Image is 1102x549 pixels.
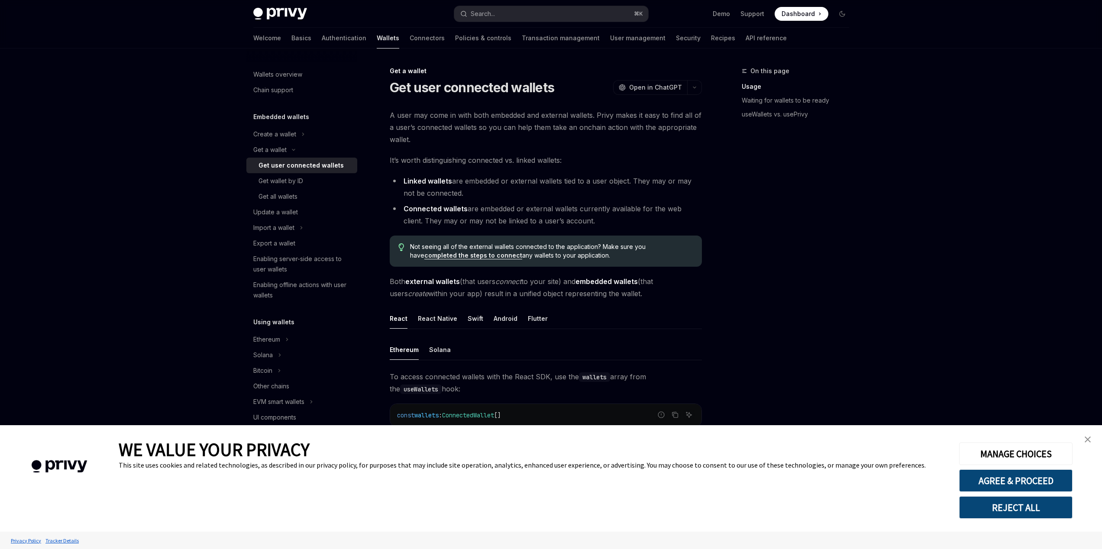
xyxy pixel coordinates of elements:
[439,411,442,419] span: :
[835,7,849,21] button: Toggle dark mode
[246,251,357,277] a: Enabling server-side access to user wallets
[742,94,856,107] a: Waiting for wallets to be ready
[775,7,828,21] a: Dashboard
[656,409,667,420] button: Report incorrect code
[390,109,702,145] span: A user may come in with both embedded and external wallets. Privy makes it easy to find all of a ...
[579,372,610,382] code: wallets
[253,85,293,95] div: Chain support
[246,347,357,363] button: Toggle Solana section
[43,533,81,548] a: Tracker Details
[400,384,442,394] code: useWallets
[246,277,357,303] a: Enabling offline actions with user wallets
[246,236,357,251] a: Export a wallet
[253,254,352,274] div: Enabling server-side access to user wallets
[959,442,1073,465] button: MANAGE CHOICES
[246,220,357,236] button: Toggle Import a wallet section
[119,438,310,461] span: WE VALUE YOUR PRIVACY
[494,411,501,419] span: []
[259,191,297,202] div: Get all wallets
[634,10,643,17] span: ⌘ K
[322,28,366,48] a: Authentication
[253,129,296,139] div: Create a wallet
[424,252,522,259] a: completed the steps to connect
[390,67,702,75] div: Get a wallet
[253,223,294,233] div: Import a wallet
[259,176,303,186] div: Get wallet by ID
[246,126,357,142] button: Toggle Create a wallet section
[629,83,682,92] span: Open in ChatGPT
[246,173,357,189] a: Get wallet by ID
[253,280,352,300] div: Enabling offline actions with user wallets
[468,308,483,329] div: Swift
[246,378,357,394] a: Other chains
[750,66,789,76] span: On this page
[494,308,517,329] div: Android
[390,339,419,360] div: Ethereum
[253,334,280,345] div: Ethereum
[398,243,404,251] svg: Tip
[119,461,946,469] div: This site uses cookies and related technologies, as described in our privacy policy, for purposes...
[253,8,307,20] img: dark logo
[246,332,357,347] button: Toggle Ethereum section
[782,10,815,18] span: Dashboard
[414,411,439,419] span: wallets
[429,339,451,360] div: Solana
[253,381,289,391] div: Other chains
[246,158,357,173] a: Get user connected wallets
[253,238,295,249] div: Export a wallet
[454,6,648,22] button: Open search
[259,160,344,171] div: Get user connected wallets
[442,411,494,419] span: ConnectedWallet
[253,207,298,217] div: Update a wallet
[528,308,548,329] div: Flutter
[253,350,273,360] div: Solana
[746,28,787,48] a: API reference
[390,154,702,166] span: It’s worth distinguishing connected vs. linked wallets:
[676,28,701,48] a: Security
[390,80,555,95] h1: Get user connected wallets
[575,277,638,286] strong: embedded wallets
[410,242,693,260] span: Not seeing all of the external wallets connected to the application? Make sure you have any walle...
[711,28,735,48] a: Recipes
[683,409,695,420] button: Ask AI
[253,412,296,423] div: UI components
[410,28,445,48] a: Connectors
[253,397,304,407] div: EVM smart wallets
[253,317,294,327] h5: Using wallets
[740,10,764,18] a: Support
[246,67,357,82] a: Wallets overview
[246,410,357,425] a: UI components
[742,107,856,121] a: useWallets vs. usePrivy
[610,28,666,48] a: User management
[246,204,357,220] a: Update a wallet
[742,80,856,94] a: Usage
[246,82,357,98] a: Chain support
[613,80,687,95] button: Open in ChatGPT
[408,289,428,298] em: create
[397,411,414,419] span: const
[246,189,357,204] a: Get all wallets
[253,112,309,122] h5: Embedded wallets
[405,277,460,286] strong: external wallets
[455,28,511,48] a: Policies & controls
[404,177,452,185] strong: Linked wallets
[291,28,311,48] a: Basics
[253,145,287,155] div: Get a wallet
[1079,431,1096,448] a: close banner
[377,28,399,48] a: Wallets
[1085,436,1091,442] img: close banner
[246,363,357,378] button: Toggle Bitcoin section
[418,308,457,329] div: React Native
[959,496,1073,519] button: REJECT ALL
[471,9,495,19] div: Search...
[959,469,1073,492] button: AGREE & PROCEED
[669,409,681,420] button: Copy the contents from the code block
[253,28,281,48] a: Welcome
[253,365,272,376] div: Bitcoin
[390,275,702,300] span: Both (that users to your site) and (that users within your app) result in a unified object repres...
[404,204,468,213] strong: Connected wallets
[253,69,302,80] div: Wallets overview
[390,175,702,199] li: are embedded or external wallets tied to a user object. They may or may not be connected.
[246,142,357,158] button: Toggle Get a wallet section
[9,533,43,548] a: Privacy Policy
